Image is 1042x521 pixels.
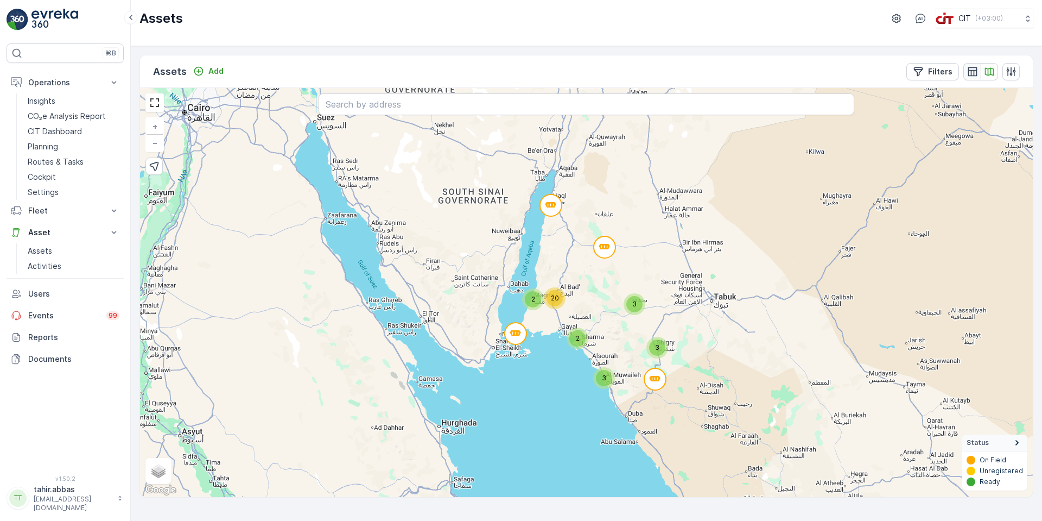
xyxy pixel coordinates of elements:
[23,243,124,259] a: Assets
[23,170,124,185] a: Cockpit
[975,14,1003,23] p: ( +03:00 )
[7,475,124,482] span: v 1.50.2
[28,332,119,343] p: Reports
[34,484,112,495] p: tahir.abbas
[28,261,61,272] p: Activities
[28,310,100,321] p: Events
[551,294,559,302] span: 20
[23,124,124,139] a: CIT Dashboard
[28,141,58,152] p: Planning
[655,343,659,351] span: 3
[936,9,1033,28] button: CIT(+03:00)
[544,287,566,309] div: 20
[23,139,124,154] a: Planning
[7,327,124,348] a: Reports
[23,259,124,274] a: Activities
[28,354,119,365] p: Documents
[28,96,55,106] p: Insights
[531,295,535,303] span: 2
[189,65,228,78] button: Add
[28,187,59,198] p: Settings
[7,9,28,30] img: logo
[153,64,187,79] p: Assets
[147,95,163,111] a: View Fullscreen
[962,435,1027,451] summary: Status
[28,126,82,137] p: CIT Dashboard
[7,200,124,222] button: Fleet
[143,483,179,497] img: Google
[522,288,544,310] div: 2
[7,305,124,327] a: Events99
[28,172,56,183] p: Cockpit
[143,483,179,497] a: Open this area in Google Maps (opens a new window)
[7,484,124,512] button: TTtahir.abbas[EMAIL_ADDRESS][DOMAIN_NAME]
[105,49,116,58] p: ⌘B
[147,118,163,135] a: Zoom In
[980,456,1006,464] p: On Field
[31,9,78,30] img: logo_light-DOdMpM7g.png
[7,283,124,305] a: Users
[208,66,224,77] p: Add
[602,374,606,382] span: 3
[632,300,637,308] span: 3
[28,246,52,256] p: Assets
[576,334,580,342] span: 2
[567,328,588,349] div: 2
[7,348,124,370] a: Documents
[23,185,124,200] a: Settings
[28,227,102,238] p: Asset
[34,495,112,512] p: [EMAIL_ADDRESS][DOMAIN_NAME]
[967,438,989,447] span: Status
[153,138,158,147] span: −
[7,222,124,243] button: Asset
[7,72,124,93] button: Operations
[9,489,27,507] div: TT
[28,111,106,122] p: CO₂e Analysis Report
[139,10,183,27] p: Assets
[108,311,117,320] p: 99
[28,288,119,299] p: Users
[23,109,124,124] a: CO₂e Analysis Report
[980,478,1000,486] p: Ready
[28,205,102,216] p: Fleet
[624,293,645,315] div: 3
[936,12,954,24] img: cit-logo_pOk6rL0.png
[147,135,163,151] a: Zoom Out
[980,467,1023,475] p: Unregistered
[28,156,84,167] p: Routes & Tasks
[319,93,854,115] input: Search by address
[28,77,102,88] p: Operations
[147,459,170,483] a: Layers
[928,66,952,77] p: Filters
[153,122,157,131] span: +
[958,13,971,24] p: CIT
[593,367,615,389] div: 3
[906,63,959,80] button: Filters
[646,337,668,359] div: 3
[23,154,124,170] a: Routes & Tasks
[23,93,124,109] a: Insights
